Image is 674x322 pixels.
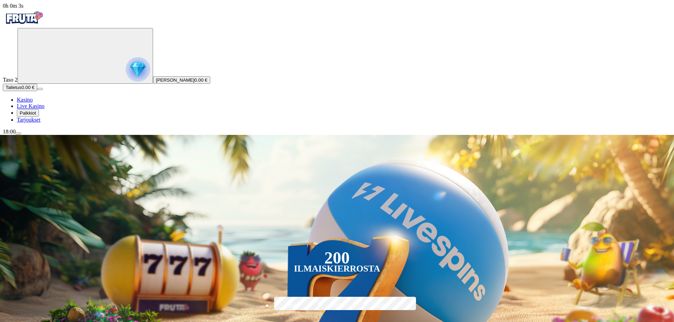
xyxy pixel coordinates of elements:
[6,85,21,90] span: Talletus
[3,3,24,9] span: user session time
[294,265,380,273] div: Ilmaiskierrosta
[126,57,150,82] img: reward progress
[156,77,194,83] span: [PERSON_NAME]
[3,9,671,123] nav: Primary
[3,22,45,28] a: Fruta
[17,103,45,109] a: poker-chip iconLive Kasino
[37,88,43,90] button: menu
[17,97,33,103] span: Kasino
[153,76,210,84] button: [PERSON_NAME]0.00 €
[317,296,357,316] label: €150
[17,103,45,109] span: Live Kasino
[3,84,37,91] button: Talletusplus icon0.00 €
[3,9,45,27] img: Fruta
[17,117,40,123] span: Tarjoukset
[15,132,21,135] button: menu
[272,296,313,316] label: €50
[324,254,350,262] div: 200
[3,129,15,135] span: 18:00
[17,97,33,103] a: diamond iconKasino
[17,109,39,117] button: reward iconPalkkiot
[3,77,18,83] span: Taso 2
[17,117,40,123] a: gift-inverted iconTarjoukset
[194,77,207,83] span: 0.00 €
[20,110,36,116] span: Palkkiot
[18,28,153,84] button: reward progress
[21,85,34,90] span: 0.00 €
[361,296,402,316] label: €250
